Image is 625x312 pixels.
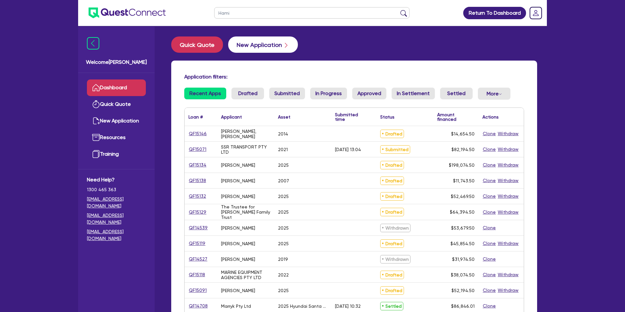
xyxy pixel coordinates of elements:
button: Clone [482,146,496,153]
a: QF15146 [188,130,207,137]
div: 2021 [278,147,288,152]
a: Quick Quote [87,96,146,113]
span: Drafted [380,177,404,185]
button: Clone [482,255,496,263]
div: Applicant [221,115,242,119]
a: QF15129 [188,208,207,216]
div: 2025 [278,225,289,231]
div: 2019 [278,257,288,262]
button: Withdraw [497,161,519,169]
div: Submitted time [335,112,367,121]
button: Clone [482,271,496,278]
span: $11,743.50 [453,178,475,183]
a: [EMAIL_ADDRESS][DOMAIN_NAME] [87,228,146,242]
a: Resources [87,129,146,146]
a: QF15119 [188,240,206,247]
span: Need Help? [87,176,146,184]
button: Withdraw [497,287,519,294]
div: 2014 [278,131,288,136]
div: 2025 [278,209,289,215]
img: icon-menu-close [87,37,99,50]
img: new-application [92,117,100,125]
a: QF14527 [188,255,208,263]
span: $38,074.50 [451,272,475,277]
div: Loan # [188,115,203,119]
div: [PERSON_NAME] [221,194,255,199]
button: Withdraw [497,271,519,278]
button: Clone [482,302,496,310]
div: Amount financed [437,112,475,121]
a: QF15071 [188,146,207,153]
button: Withdraw [497,192,519,200]
span: $45,854.50 [451,241,475,246]
a: QF15118 [188,271,205,278]
span: $14,654.50 [451,131,475,136]
a: Drafted [231,88,264,99]
a: QF15138 [188,177,206,184]
span: Drafted [380,271,404,279]
span: Drafted [380,239,404,248]
a: QF15091 [188,287,207,294]
a: QF14708 [188,302,208,310]
a: Training [87,146,146,163]
span: $53,679.50 [451,225,475,231]
span: Welcome [PERSON_NAME] [86,58,147,66]
span: $86,846.01 [451,304,475,309]
div: Asset [278,115,290,119]
div: 2025 Hyundai Santa Fe [278,304,327,309]
a: Dropdown toggle [527,5,544,21]
img: training [92,150,100,158]
div: Marryk Pty Ltd [221,304,251,309]
span: Submitted [380,145,410,154]
span: Drafted [380,192,404,201]
a: In Settlement [392,88,435,99]
a: Dashboard [87,79,146,96]
button: Withdraw [497,208,519,216]
button: Withdraw [497,130,519,137]
button: Clone [482,208,496,216]
span: $82,194.50 [451,147,475,152]
span: $31,974.50 [452,257,475,262]
button: New Application [228,36,298,53]
button: Clone [482,224,496,232]
button: Withdraw [497,177,519,184]
span: Settled [380,302,403,310]
div: 2007 [278,178,289,183]
a: Submitted [269,88,305,99]
div: [PERSON_NAME], [PERSON_NAME] [221,129,270,139]
button: Clone [482,177,496,184]
span: Drafted [380,161,404,169]
div: 2025 [278,288,289,293]
a: [EMAIL_ADDRESS][DOMAIN_NAME] [87,212,146,226]
div: [PERSON_NAME] [221,241,255,246]
a: QF15134 [188,161,207,169]
span: Drafted [380,286,404,295]
a: Return To Dashboard [463,7,526,19]
button: Withdraw [497,240,519,247]
a: Settled [440,88,473,99]
div: The Trustee for [PERSON_NAME] Family Trust [221,204,270,220]
div: Status [380,115,395,119]
a: QF15132 [188,192,206,200]
div: [DATE] 13:04 [335,147,361,152]
button: Clone [482,161,496,169]
span: Withdrawn [380,224,410,232]
button: Clone [482,240,496,247]
a: Quick Quote [171,36,228,53]
a: New Application [87,113,146,129]
span: $198,074.50 [449,163,475,168]
img: quick-quote [92,100,100,108]
button: Clone [482,130,496,137]
span: 1300 465 363 [87,186,146,193]
div: 2025 [278,241,289,246]
h4: Application filters: [184,74,524,80]
span: $64,394.50 [450,209,475,215]
span: Drafted [380,130,404,138]
span: $52,469.50 [451,194,475,199]
span: Withdrawn [380,255,410,263]
div: SSR TRANSPORT PTY LTD [221,144,270,155]
div: Actions [482,115,499,119]
div: 2022 [278,272,289,277]
button: Clone [482,287,496,294]
a: Approved [352,88,386,99]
